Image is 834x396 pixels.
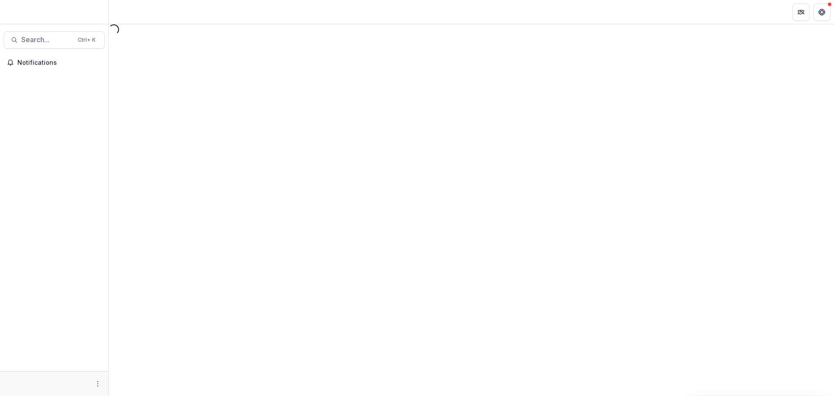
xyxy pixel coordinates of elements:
[3,31,105,49] button: Search...
[792,3,810,21] button: Partners
[813,3,831,21] button: Get Help
[21,36,73,44] span: Search...
[93,379,103,389] button: More
[17,59,101,67] span: Notifications
[3,56,105,70] button: Notifications
[76,35,97,45] div: Ctrl + K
